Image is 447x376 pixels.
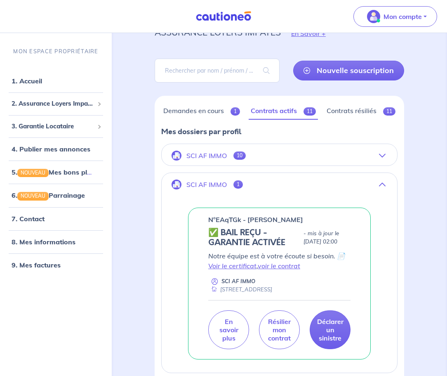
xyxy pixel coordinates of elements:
[3,141,108,157] div: 4. Publier mes annonces
[258,262,300,270] a: voir le contrat
[162,175,397,194] button: SCI AF IMMO1
[233,180,243,189] span: 1
[383,12,422,21] p: Mon compte
[353,6,437,27] button: illu_account_valid_menu.svgMon compte
[325,102,398,120] a: Contrats résiliés11
[268,317,291,342] p: Résilier mon contrat
[208,262,256,270] a: Voir le certificat
[155,59,280,83] input: Rechercher par nom / prénom / mail du locataire
[12,168,99,176] a: 5.NOUVEAUMes bons plans
[208,215,303,225] p: n°EAqTGk - [PERSON_NAME]
[383,107,395,116] span: 11
[208,251,351,271] p: Notre équipe est à votre écoute si besoin. 📄 ,
[303,107,316,116] span: 11
[186,152,227,160] p: SCI AF IMMO
[12,191,85,199] a: 6.NOUVEAUParrainage
[12,145,90,153] a: 4. Publier mes annonces
[231,107,240,116] span: 1
[12,77,42,85] a: 1. Accueil
[208,228,351,248] div: state: CONTRACT-VALIDATED, Context: NEW,MAYBE-CERTIFICATE,ALONE,LESSOR-DOCUMENTS
[249,102,318,120] a: Contrats actifs11
[293,61,404,80] a: Nouvelle souscription
[161,126,398,137] p: Mes dossiers par profil
[219,317,239,342] p: En savoir plus
[221,277,255,285] p: SCI AF IMMO
[12,122,94,131] span: 3. Garantie Locataire
[3,187,108,203] div: 6.NOUVEAUParrainage
[193,11,254,21] img: Cautioneo
[3,118,108,135] div: 3. Garantie Locataire
[253,59,280,82] span: search
[3,257,108,273] div: 9. Mes factures
[12,215,45,223] a: 7. Contact
[12,261,61,269] a: 9. Mes factures
[3,96,108,112] div: 2. Assurance Loyers Impayés
[12,99,94,109] span: 2. Assurance Loyers Impayés
[161,102,242,120] a: Demandes en cours1
[303,229,351,246] p: - mis à jour le [DATE] 02:00
[310,310,351,349] a: Déclarer un sinistre
[233,151,246,160] span: 10
[367,10,380,23] img: illu_account_valid_menu.svg
[3,234,108,250] div: 8. Mes informations
[162,146,397,166] button: SCI AF IMMO10
[317,317,343,342] p: Déclarer un sinistre
[13,47,98,55] p: MON ESPACE PROPRIÉTAIRE
[12,238,75,246] a: 8. Mes informations
[208,228,300,248] h5: ✅ BAIL REÇU - GARANTIE ACTIVÉE
[3,73,108,89] div: 1. Accueil
[281,21,336,45] button: En Savoir +
[3,210,108,227] div: 7. Contact
[3,164,108,180] div: 5.NOUVEAUMes bons plans
[172,180,181,189] img: illu_company.svg
[172,151,181,161] img: illu_company.svg
[208,286,272,293] div: [STREET_ADDRESS]
[208,310,249,349] a: En savoir plus
[259,310,300,349] a: Résilier mon contrat
[186,181,227,189] p: SCI AF IMMO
